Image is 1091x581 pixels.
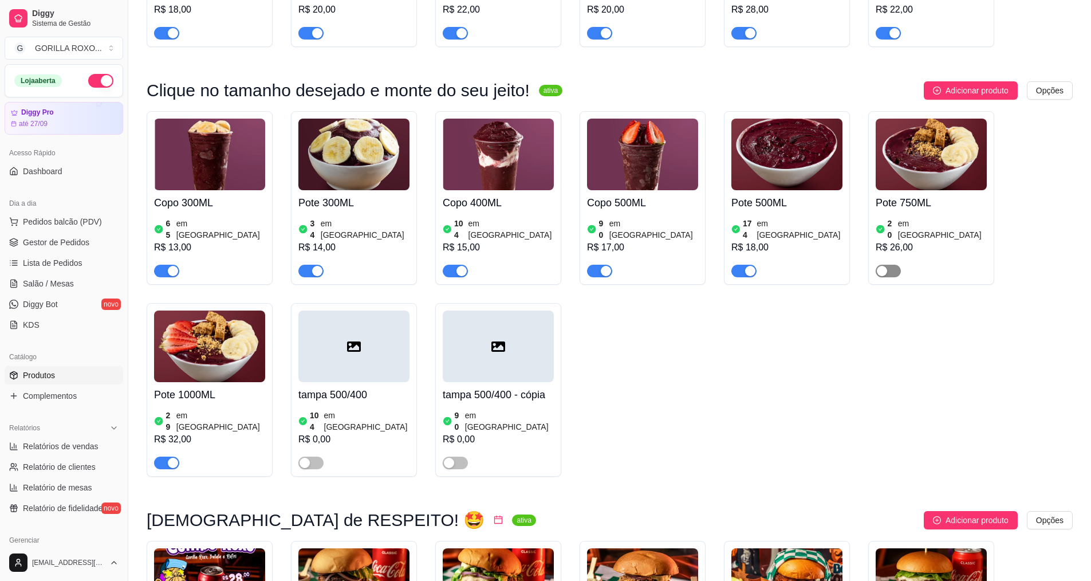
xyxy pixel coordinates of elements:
h4: Pote 500ML [731,195,842,211]
article: em [GEOGRAPHIC_DATA] [757,218,842,241]
article: Diggy Pro [21,108,54,117]
span: Salão / Mesas [23,278,74,289]
img: product-image [154,119,265,190]
div: GORILLA ROXO ... [35,42,102,54]
div: R$ 20,00 [587,3,698,17]
span: plus-circle [933,516,941,524]
img: product-image [154,311,265,382]
div: Loja aberta [14,74,62,87]
span: [EMAIL_ADDRESS][DOMAIN_NAME] [32,558,105,567]
div: R$ 22,00 [443,3,554,17]
span: Produtos [23,370,55,381]
a: DiggySistema de Gestão [5,5,123,32]
button: [EMAIL_ADDRESS][DOMAIN_NAME] [5,549,123,576]
span: Relatório de mesas [23,482,92,493]
button: Opções [1027,81,1073,100]
span: G [14,42,26,54]
span: Gestor de Pedidos [23,237,89,248]
img: product-image [443,119,554,190]
article: 29 [166,410,174,433]
div: Acesso Rápido [5,144,123,162]
img: product-image [298,119,409,190]
h4: tampa 500/400 [298,387,409,403]
article: 90 [455,410,463,433]
a: Complementos [5,387,123,405]
span: Adicionar produto [946,514,1009,527]
a: Relatórios de vendas [5,437,123,456]
div: R$ 18,00 [731,241,842,254]
a: Gestor de Pedidos [5,233,123,252]
div: R$ 13,00 [154,241,265,254]
div: R$ 18,00 [154,3,265,17]
div: R$ 32,00 [154,433,265,446]
div: R$ 14,00 [298,241,409,254]
span: Opções [1036,84,1064,97]
a: Salão / Mesas [5,274,123,293]
article: em [GEOGRAPHIC_DATA] [324,410,409,433]
div: R$ 28,00 [731,3,842,17]
button: Select a team [5,37,123,60]
article: 90 [599,218,607,241]
span: Relatórios de vendas [23,441,99,452]
span: Complementos [23,390,77,402]
span: calendar [494,515,503,524]
article: até 27/09 [19,119,48,128]
h4: Copo 500ML [587,195,698,211]
img: product-image [876,119,987,190]
h4: Copo 300ML [154,195,265,211]
img: product-image [731,119,842,190]
span: Lista de Pedidos [23,257,82,269]
span: Adicionar produto [946,84,1009,97]
article: 174 [743,218,755,241]
div: Dia a dia [5,194,123,213]
article: 65 [166,218,174,241]
div: R$ 26,00 [876,241,987,254]
a: Lista de Pedidos [5,254,123,272]
a: Produtos [5,366,123,384]
div: R$ 17,00 [587,241,698,254]
button: Alterar Status [88,74,113,88]
article: 20 [888,218,896,241]
a: Relatório de clientes [5,458,123,476]
article: em [GEOGRAPHIC_DATA] [176,410,265,433]
h3: Clique no tamanho desejado e monte do seu jeito! [147,84,530,97]
a: KDS [5,316,123,334]
span: plus-circle [933,87,941,95]
h4: Pote 300ML [298,195,409,211]
img: product-image [587,119,698,190]
article: em [GEOGRAPHIC_DATA] [609,218,698,241]
button: Adicionar produto [924,81,1018,100]
h4: Pote 750ML [876,195,987,211]
sup: ativa [539,85,562,96]
article: em [GEOGRAPHIC_DATA] [465,410,554,433]
span: Relatório de fidelidade [23,503,103,514]
a: Relatório de fidelidadenovo [5,499,123,517]
button: Pedidos balcão (PDV) [5,213,123,231]
button: Adicionar produto [924,511,1018,529]
article: em [GEOGRAPHIC_DATA] [898,218,987,241]
div: R$ 0,00 [298,433,409,446]
button: Opções [1027,511,1073,529]
span: Opções [1036,514,1064,527]
a: Dashboard [5,162,123,180]
sup: ativa [512,515,535,526]
h3: [DEMOGRAPHIC_DATA] de RESPEITO! 🤩 [147,513,485,527]
article: 104 [310,410,322,433]
article: 34 [310,218,318,241]
article: em [GEOGRAPHIC_DATA] [321,218,409,241]
span: KDS [23,319,40,331]
div: R$ 0,00 [443,433,554,446]
span: Relatórios [9,423,40,433]
h4: tampa 500/400 - cópia [443,387,554,403]
a: Diggy Proaté 27/09 [5,102,123,135]
a: Diggy Botnovo [5,295,123,313]
span: Diggy Bot [23,299,58,310]
h4: Pote 1000ML [154,387,265,403]
div: R$ 15,00 [443,241,554,254]
article: em [GEOGRAPHIC_DATA] [176,218,265,241]
span: Dashboard [23,166,62,177]
span: Relatório de clientes [23,461,96,473]
div: Catálogo [5,348,123,366]
span: Diggy [32,9,119,19]
article: 104 [454,218,466,241]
